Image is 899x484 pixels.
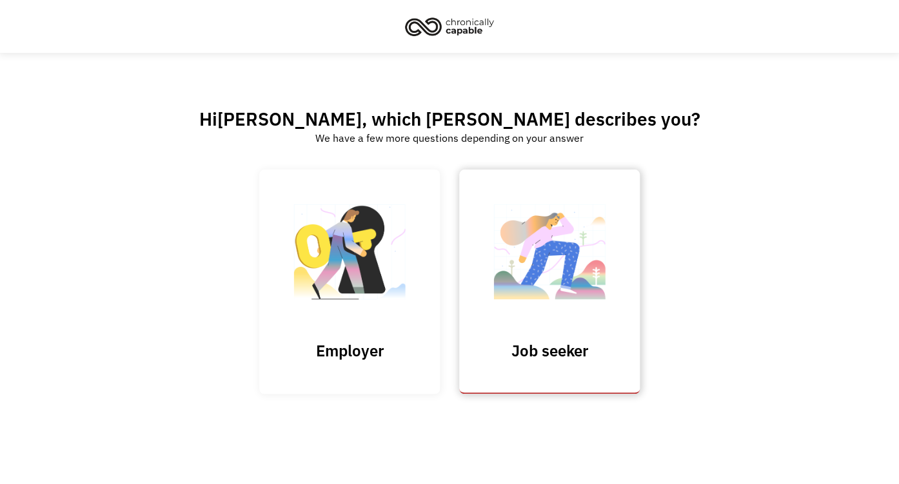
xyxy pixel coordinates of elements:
input: Submit [259,169,440,394]
img: Chronically Capable logo [401,12,498,41]
a: Job seeker [459,169,640,393]
div: We have a few more questions depending on your answer [315,130,584,146]
span: [PERSON_NAME] [217,107,362,131]
h3: Job seeker [485,341,614,360]
h2: Hi , which [PERSON_NAME] describes you? [199,108,700,130]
